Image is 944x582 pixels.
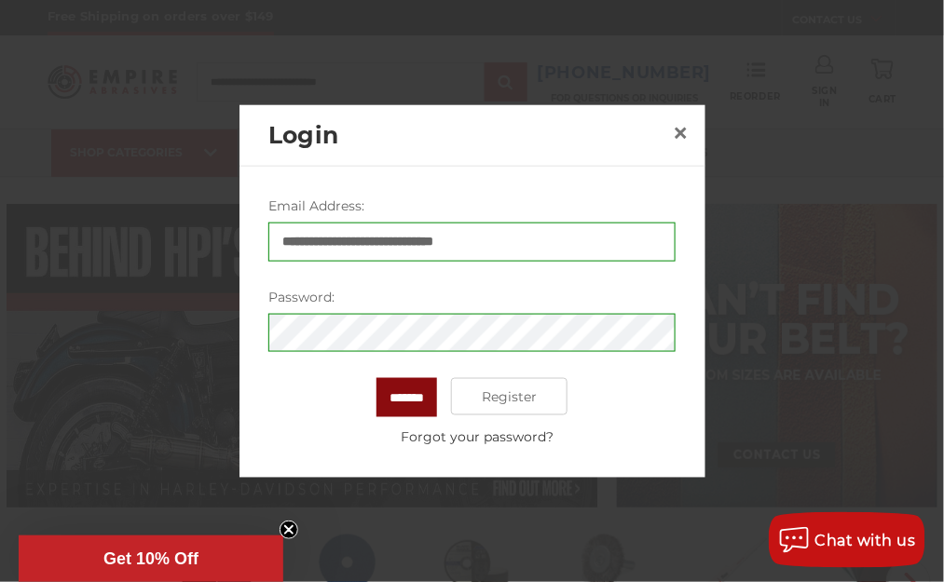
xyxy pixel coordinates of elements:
[268,196,676,215] label: Email Address:
[665,118,695,148] a: Close
[279,428,676,448] a: Forgot your password?
[19,535,283,582] div: Get 10% OffClose teaser
[268,287,676,306] label: Password:
[672,115,689,151] span: ×
[103,549,198,568] span: Get 10% Off
[769,512,925,568] button: Chat with us
[815,532,916,549] span: Chat with us
[451,378,568,415] a: Register
[280,521,298,539] button: Close teaser
[268,117,665,153] h2: Login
